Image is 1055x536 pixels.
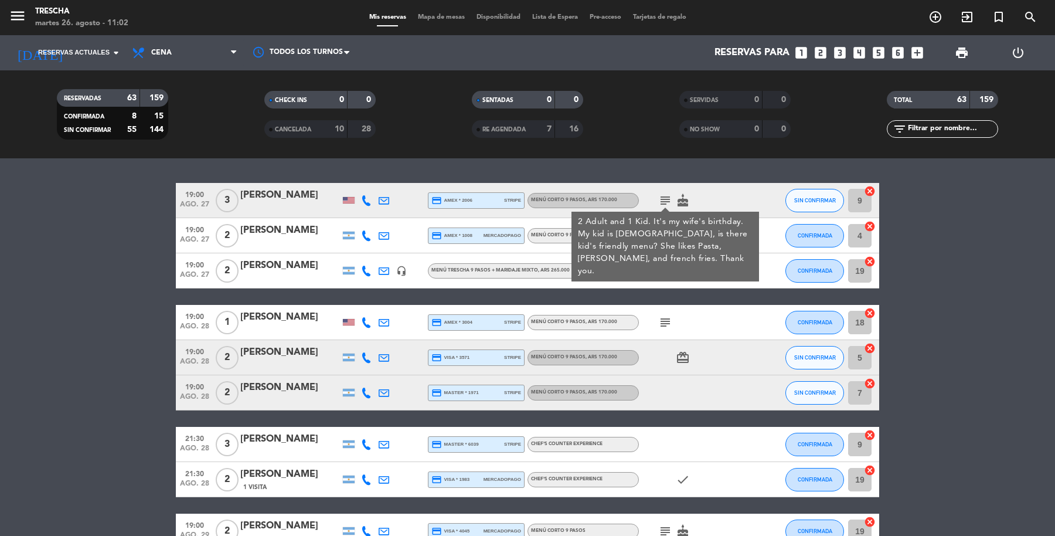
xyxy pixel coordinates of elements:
span: ago. 28 [180,480,209,493]
span: CONFIRMADA [798,267,832,274]
i: looks_6 [890,45,906,60]
span: SENTADAS [482,97,513,103]
strong: 7 [547,125,552,133]
span: 3 [216,433,239,456]
i: looks_two [813,45,828,60]
span: 2 [216,381,239,405]
input: Filtrar por nombre... [907,123,998,135]
span: mercadopago [484,476,521,483]
span: 2 [216,259,239,283]
i: search [1023,10,1037,24]
strong: 0 [339,96,344,104]
span: ago. 28 [180,445,209,458]
button: SIN CONFIRMAR [785,189,844,212]
i: credit_card [431,195,442,206]
span: visa * 1983 [431,474,469,485]
span: mercadopago [484,527,521,535]
span: Lista de Espera [526,14,584,21]
span: visa * 3571 [431,352,469,363]
span: SERVIDAS [690,97,719,103]
i: check [676,473,690,487]
span: CHECK INS [275,97,307,103]
strong: 8 [132,112,137,120]
span: , ARS 170.000 [586,355,617,359]
button: CONFIRMADA [785,433,844,456]
span: Reservas para [714,48,789,59]
span: 21:30 [180,431,209,445]
span: Tarjetas de regalo [627,14,692,21]
div: [PERSON_NAME] [240,258,340,273]
i: credit_card [431,439,442,450]
button: SIN CONFIRMAR [785,346,844,369]
span: Menú Trescha 9 pasos + Maridaje mixto [431,268,570,273]
span: ago. 28 [180,358,209,371]
strong: 0 [781,125,788,133]
span: 19:00 [180,518,209,531]
span: Menú corto 9 pasos [531,233,586,238]
strong: 144 [149,125,166,134]
span: amex * 2006 [431,195,472,206]
span: CONFIRMADA [798,441,832,447]
span: CANCELADA [275,127,311,133]
span: 21:30 [180,466,209,480]
button: CONFIRMADA [785,224,844,247]
span: 2 [216,346,239,369]
strong: 10 [335,125,344,133]
span: TOTAL [894,97,912,103]
span: CONFIRMADA [798,232,832,239]
button: CONFIRMADA [785,468,844,491]
span: 2 [216,224,239,247]
div: 2 Adult and 1 Kid. It's my wife's birthday. My kid is [DEMOGRAPHIC_DATA], is there kid's friendly... [578,216,753,277]
i: subject [658,194,672,208]
i: cancel [864,464,876,476]
i: cancel [864,429,876,441]
span: NO SHOW [690,127,720,133]
span: ago. 27 [180,236,209,249]
span: stripe [504,196,521,204]
i: [DATE] [9,40,71,66]
i: credit_card [431,388,442,398]
span: stripe [504,440,521,448]
span: 2 [216,468,239,491]
i: looks_5 [871,45,886,60]
strong: 0 [754,125,759,133]
span: 1 Visita [243,483,267,492]
i: exit_to_app [960,10,974,24]
strong: 63 [957,96,966,104]
span: print [955,46,969,60]
span: Mis reservas [363,14,412,21]
span: , ARS 170.000 [586,320,617,324]
span: , ARS 170.000 [586,198,617,202]
strong: 28 [362,125,373,133]
div: [PERSON_NAME] [240,188,340,203]
i: card_giftcard [676,351,690,365]
span: RESERVADAS [64,96,101,101]
strong: 0 [781,96,788,104]
div: [PERSON_NAME] [240,223,340,238]
i: cancel [864,342,876,354]
span: CONFIRMADA [798,528,832,534]
span: Pre-acceso [584,14,627,21]
i: headset_mic [396,266,407,276]
span: SIN CONFIRMAR [794,354,836,361]
span: Menú corto 9 pasos [531,198,617,202]
i: cancel [864,256,876,267]
span: ago. 28 [180,323,209,336]
i: add_circle_outline [928,10,942,24]
button: CONFIRMADA [785,259,844,283]
i: menu [9,7,26,25]
span: stripe [504,318,521,326]
span: ago. 28 [180,393,209,406]
span: Reservas actuales [38,48,110,58]
strong: 0 [574,96,581,104]
span: 19:00 [180,379,209,393]
i: looks_4 [852,45,867,60]
button: SIN CONFIRMAR [785,381,844,405]
span: SIN CONFIRMAR [64,127,111,133]
i: cancel [864,307,876,319]
span: amex * 1008 [431,230,472,241]
span: 19:00 [180,222,209,236]
span: 1 [216,311,239,334]
span: RE AGENDADA [482,127,526,133]
span: Cena [151,49,172,57]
